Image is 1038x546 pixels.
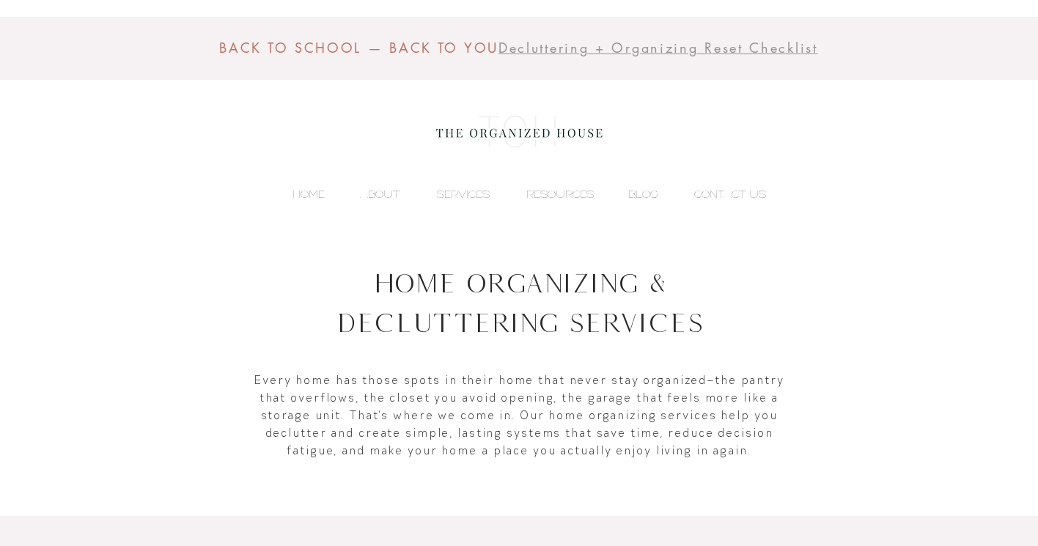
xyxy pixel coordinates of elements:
p: Every home has those spots in their home that never stay organized—the pantry that overflows, the... [254,371,785,459]
a: CONTACT US [666,183,773,205]
p: RESOURCES [519,183,601,205]
p: BLOG [621,183,666,205]
p: SERVICES [430,183,497,205]
a: ABOUT [332,183,407,205]
p: CONTACT US [687,183,773,205]
a: HOME [264,183,332,205]
nav: Site [264,183,773,205]
p: HOME [285,183,332,205]
span: Decluttering + Organizing Reset Checklist [498,39,818,56]
span: BACK TO SCHOOL — BACK TO YOU [219,39,498,56]
a: SERVICES [407,183,497,205]
a: BLOG [601,183,666,205]
img: the organized house [430,103,609,161]
h1: Home Organizing & Decluttering Services [262,263,778,342]
a: RESOURCES [497,183,601,205]
a: Decluttering + Organizing Reset Checklist [498,40,818,56]
p: ABOUT [353,183,407,205]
